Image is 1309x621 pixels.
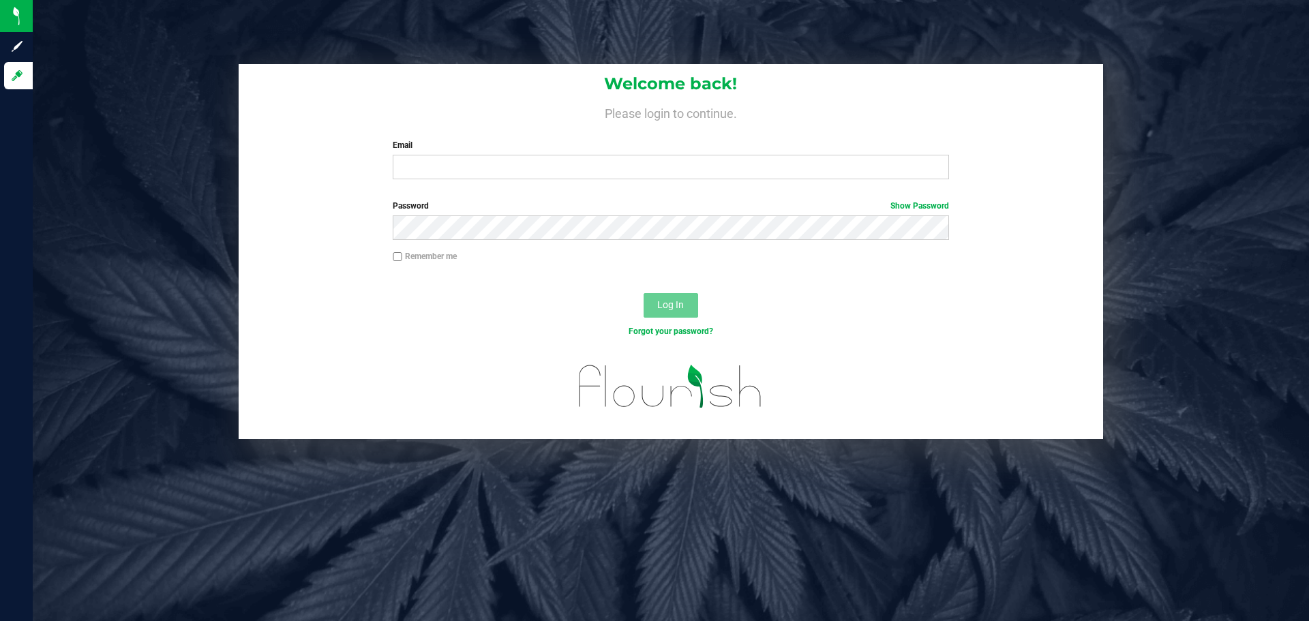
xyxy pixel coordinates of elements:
[239,75,1103,93] h1: Welcome back!
[10,69,24,82] inline-svg: Log in
[393,139,948,151] label: Email
[393,252,402,262] input: Remember me
[657,299,684,310] span: Log In
[10,40,24,53] inline-svg: Sign up
[393,250,457,262] label: Remember me
[644,293,698,318] button: Log In
[239,104,1103,120] h4: Please login to continue.
[562,352,779,421] img: flourish_logo.svg
[890,201,949,211] a: Show Password
[393,201,429,211] span: Password
[629,327,713,336] a: Forgot your password?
